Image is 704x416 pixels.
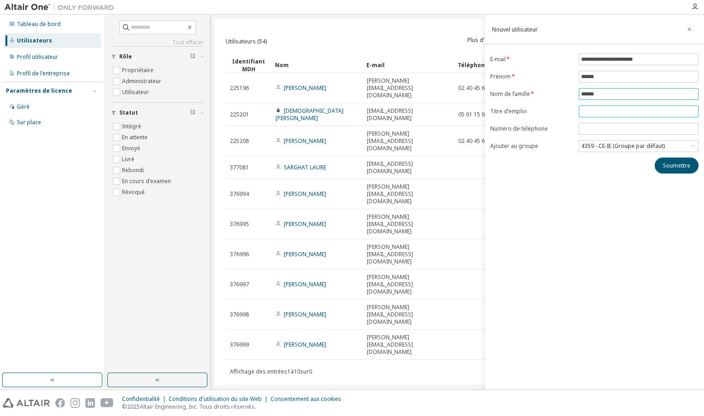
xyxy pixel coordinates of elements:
font: 1 [287,368,291,375]
font: [PERSON_NAME] [284,137,326,145]
font: Consentement aux cookies [270,395,341,403]
font: Tableau de bord [17,20,61,28]
font: 2025 [127,403,140,411]
font: 225208 [230,137,249,145]
font: Nouvel utilisateur [492,26,538,33]
font: 376996 [230,250,249,258]
font: Affichage des entrées [230,368,287,375]
font: Utilisateur [122,88,149,96]
font: Rôle [119,53,132,60]
img: Altaïr Un [5,3,119,12]
font: Confidentialité [122,395,160,403]
font: 4359 - CE-IE (Groupe par défaut) [581,142,665,150]
font: [PERSON_NAME] [284,84,326,92]
font: Conditions d'utilisation du site Web [169,395,262,403]
font: Titre d'emploi [490,107,527,115]
font: Plus d'actions [467,36,504,44]
font: Altair Engineering, Inc. Tous droits réservés. [140,403,256,411]
font: [PERSON_NAME][EMAIL_ADDRESS][DOMAIN_NAME] [367,243,413,265]
font: Rebondi [122,166,144,174]
font: 02 40 45 63 98 [458,137,496,145]
font: 376997 [230,280,249,288]
font: 376994 [230,190,249,198]
button: Statut [111,103,204,123]
font: [PERSON_NAME] [284,190,326,198]
font: E-mail [490,55,506,63]
font: [PERSON_NAME][EMAIL_ADDRESS][DOMAIN_NAME] [367,130,413,152]
font: © [122,403,127,411]
font: E-mail [366,61,385,69]
font: [PERSON_NAME] [284,311,326,318]
img: altair_logo.svg [3,398,50,408]
font: Téléphone [458,61,488,69]
font: [PERSON_NAME] [284,220,326,228]
span: Effacer le filtre [190,109,196,116]
font: [PERSON_NAME] [284,341,326,348]
img: facebook.svg [55,398,65,408]
font: SARGHAT LAURE [284,163,326,171]
font: sur [300,368,309,375]
font: 10 [294,368,300,375]
font: Soumettre [663,162,690,169]
font: 377081 [230,163,249,171]
span: Effacer le filtre [190,53,196,60]
font: Paramètres de licence [6,87,72,95]
font: Utilisateurs (54) [226,37,267,45]
font: [PERSON_NAME] [284,280,326,288]
font: [PERSON_NAME][EMAIL_ADDRESS][DOMAIN_NAME] [367,333,413,356]
font: Nom [275,61,289,69]
font: En attente [122,133,148,141]
font: En cours d'examen [122,177,171,185]
font: Envoyé [122,144,140,152]
font: Livré [122,155,134,163]
font: 376999 [230,341,249,348]
font: [PERSON_NAME][EMAIL_ADDRESS][DOMAIN_NAME] [367,303,413,326]
font: Sur place [17,118,41,126]
font: 05 61 15 92 00 [458,111,496,118]
font: Propriétaire [122,66,154,74]
font: 376995 [230,220,249,228]
font: à [291,368,294,375]
font: [PERSON_NAME][EMAIL_ADDRESS][DOMAIN_NAME] [367,183,413,205]
font: Intégré [122,122,141,130]
font: Utilisateurs [17,37,52,44]
font: Identifiant MDH [232,58,265,73]
button: Plus d'actions [467,32,511,48]
font: Tout effacer [172,38,204,46]
font: Numéro de téléphone [490,125,548,132]
div: 4359 - CE-IE (Groupe par défaut) [579,141,698,152]
font: Profil de l'entreprise [17,69,70,77]
font: Prénom [490,73,511,80]
font: Profil utilisateur [17,53,58,61]
font: Géré [17,103,30,111]
img: instagram.svg [70,398,80,408]
font: 0 [309,368,312,375]
font: Ajouter au groupe [490,142,538,150]
img: youtube.svg [101,398,114,408]
font: [PERSON_NAME][EMAIL_ADDRESS][DOMAIN_NAME] [367,213,413,235]
font: [PERSON_NAME][EMAIL_ADDRESS][DOMAIN_NAME] [367,273,413,295]
button: Rôle [111,47,204,67]
font: Statut [119,109,138,116]
font: [EMAIL_ADDRESS][DOMAIN_NAME] [367,107,413,122]
font: Révoqué [122,188,145,196]
font: 225196 [230,84,249,92]
font: [PERSON_NAME][EMAIL_ADDRESS][DOMAIN_NAME] [367,77,413,99]
font: Administrateur [122,77,161,85]
font: 02 40 45 63 98 [458,84,496,92]
font: [DEMOGRAPHIC_DATA][PERSON_NAME] [275,107,344,122]
font: [PERSON_NAME] [284,250,326,258]
img: linkedin.svg [85,398,95,408]
font: [EMAIL_ADDRESS][DOMAIN_NAME] [367,160,413,175]
button: Soumettre [655,158,699,174]
font: Nom de famille [490,90,530,98]
font: 225201 [230,111,249,118]
font: 376998 [230,311,249,318]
